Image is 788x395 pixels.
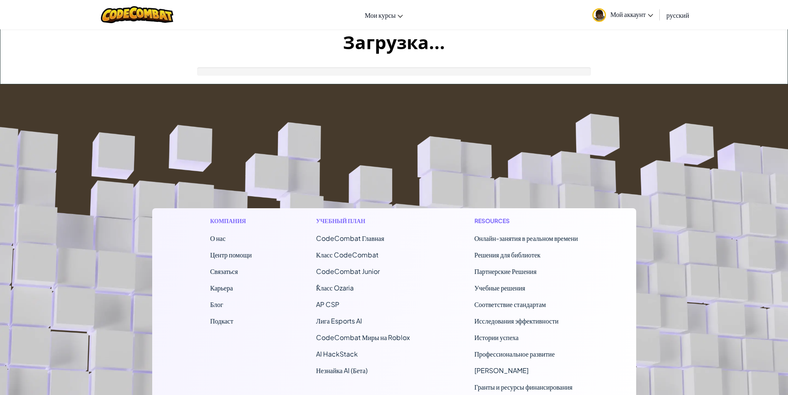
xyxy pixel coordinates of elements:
[474,366,529,375] a: [PERSON_NAME]
[474,234,578,243] a: Онлайн-занятия в реальном времени
[316,267,380,276] a: CodeCombat Junior
[210,267,238,276] span: Связаться
[365,11,396,19] span: Мои курсы
[210,234,225,243] a: О нас
[210,217,252,225] h1: Компания
[474,333,519,342] a: Истории успеха
[474,300,546,309] a: Соответствие стандартам
[316,217,410,225] h1: Учебный план
[474,316,559,325] a: Исследования эффективности
[474,267,537,276] a: Партнерские Решения
[210,300,223,309] a: Блог
[474,283,525,292] a: Учебные решения
[316,316,362,325] a: Лига Esports AI
[592,8,606,22] img: avatar
[101,6,173,23] img: CodeCombat logo
[588,2,657,28] a: Мой аккаунт
[210,316,233,325] a: Подкаст
[316,366,368,375] a: Незнайка AI (Бета)
[316,283,354,292] a: ٌКласс Ozaria
[316,333,410,342] a: CodeCombat Миры на Roblox
[474,350,555,358] a: Профессиональное развитие
[474,217,578,225] h1: Resources
[662,4,693,26] a: русский
[361,4,407,26] a: Мои курсы
[610,10,653,19] span: Мой аккаунт
[666,11,689,19] span: русский
[474,383,572,391] a: Гранты и ресурсы финансирования
[316,300,339,309] a: AP CSP
[210,283,233,292] a: Карьера
[316,350,358,358] a: AI HackStack
[210,250,252,259] a: Центр помощи
[316,234,384,243] span: CodeCombat Главная
[0,29,788,55] h1: Загрузка...
[316,250,378,259] a: Класс CodeCombat
[474,250,541,259] a: Решения для библиотек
